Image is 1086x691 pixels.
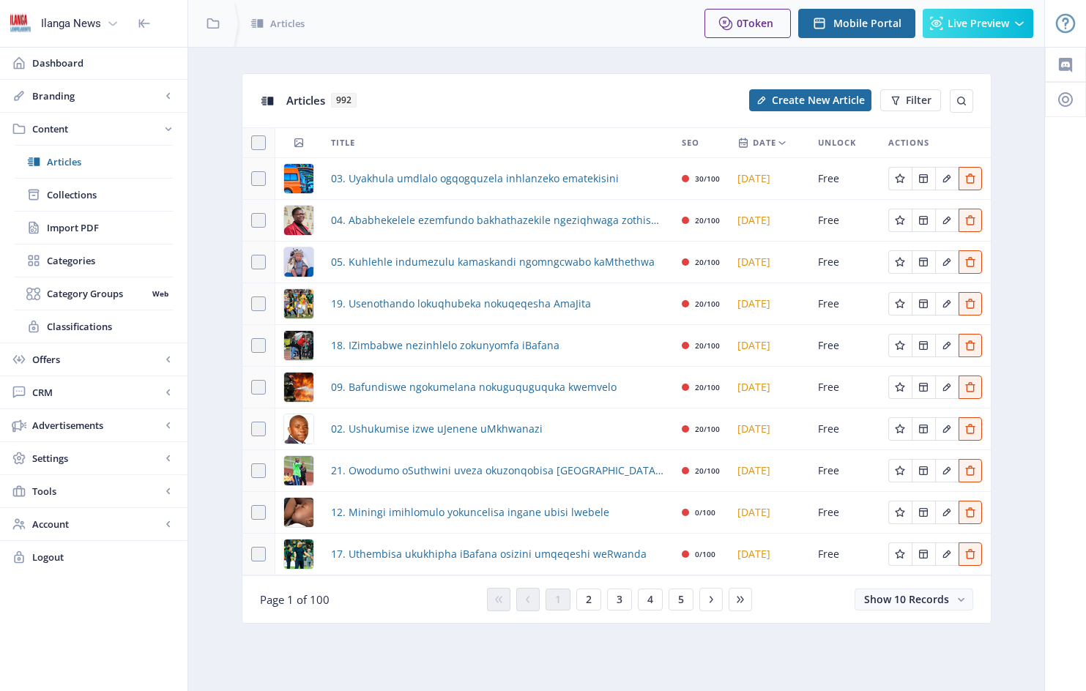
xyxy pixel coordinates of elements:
td: Free [809,242,879,283]
td: Free [809,283,879,325]
td: [DATE] [729,450,809,492]
td: Free [809,408,879,450]
nb-badge: Web [147,286,173,301]
a: 21. Owodumo oSuthwini uveza okuzonqobisa [GEOGRAPHIC_DATA] kowomkhaya [331,462,664,479]
span: 992 [331,93,357,108]
a: New page [740,89,871,111]
a: Edit page [959,421,982,435]
span: 3 [617,594,622,605]
span: Dashboard [32,56,176,70]
span: 17. Uthembisa ukukhipha iBafana osizini umqeqeshi weRwanda [331,545,647,563]
button: 3 [607,589,632,610]
a: 19. Usenothando lokuqhubeka nokuqeqesha AmaJita [331,295,591,313]
a: Category GroupsWeb [15,277,173,310]
td: Free [809,492,879,534]
span: Token [743,16,773,30]
app-collection-view: Articles [242,73,992,624]
span: SEO [682,134,699,152]
span: Show 10 Records [864,592,949,606]
span: Tools [32,484,161,498]
a: Edit page [959,254,982,268]
a: Edit page [935,171,959,184]
div: 0/100 [695,504,715,521]
span: Account [32,517,161,531]
a: Edit page [959,171,982,184]
td: [DATE] [729,242,809,283]
span: CRM [32,385,161,400]
span: Collections [47,187,173,202]
a: Edit page [912,337,935,351]
a: Edit page [935,337,959,351]
button: 5 [669,589,693,610]
button: Create New Article [749,89,871,111]
span: 5 [678,594,684,605]
span: Offers [32,352,161,367]
a: Edit page [935,254,959,268]
span: Articles [47,154,173,169]
a: Edit page [888,546,912,560]
a: Edit page [912,421,935,435]
a: Edit page [912,296,935,310]
span: 1 [555,594,561,605]
a: Edit page [959,463,982,477]
img: f49f8a9d-7d86-4a14-80e6-3355cf83d504.png [284,247,313,277]
div: 0/100 [695,545,715,563]
div: 20/100 [695,295,720,313]
span: Content [32,122,161,136]
a: Edit page [959,546,982,560]
span: Filter [906,94,931,106]
img: 652540b2-861e-4efb-87af-74fff9dbde94.png [284,331,313,360]
img: fb8d7be7-4dfc-4d8c-ba97-1153427fcc63.png [284,373,313,402]
span: Logout [32,550,176,564]
a: 18. IZimbabwe nezinhlelo zokunyomfa iBafana [331,337,559,354]
a: Edit page [888,212,912,226]
td: Free [809,367,879,408]
a: Edit page [888,254,912,268]
a: 02. Ushukumise izwe uJenene uMkhwanazi [331,420,543,438]
a: Edit page [935,212,959,226]
div: 30/100 [695,170,720,187]
button: Show 10 Records [855,589,973,610]
a: Edit page [959,504,982,518]
a: Edit page [935,296,959,310]
button: 4 [638,589,663,610]
a: 09. Bafundiswe ngokumelana nokuguquguquka kwemvelo [331,378,617,396]
a: Edit page [888,379,912,393]
td: [DATE] [729,283,809,325]
span: Create New Article [772,94,865,106]
img: 42faf205-5a47-45d2-9508-d2b046e87255.png [284,206,313,235]
div: 20/100 [695,253,720,271]
a: Edit page [912,463,935,477]
td: [DATE] [729,367,809,408]
a: Edit page [912,171,935,184]
div: 20/100 [695,212,720,229]
a: Edit page [912,546,935,560]
span: Advertisements [32,418,161,433]
img: b32c112d-b164-45df-961d-a56443ed267c.png [284,414,313,444]
td: Free [809,158,879,200]
td: [DATE] [729,534,809,575]
a: Edit page [888,337,912,351]
a: Edit page [888,171,912,184]
td: Free [809,534,879,575]
span: Unlock [818,134,856,152]
a: Edit page [959,296,982,310]
td: [DATE] [729,408,809,450]
a: Edit page [959,337,982,351]
div: 20/100 [695,337,720,354]
span: Articles [286,93,325,108]
a: Edit page [912,254,935,268]
span: Settings [32,451,161,466]
a: Categories [15,244,173,277]
div: 20/100 [695,462,720,479]
td: Free [809,450,879,492]
a: 03. Uyakhula umdlalo ogqogquzela inhlanzeko ematekisini [331,170,619,187]
span: 4 [647,594,653,605]
img: 1b1981f6-de31-40de-b870-f471e926075c.png [284,289,313,318]
span: Mobile Portal [833,18,901,29]
a: Edit page [912,379,935,393]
